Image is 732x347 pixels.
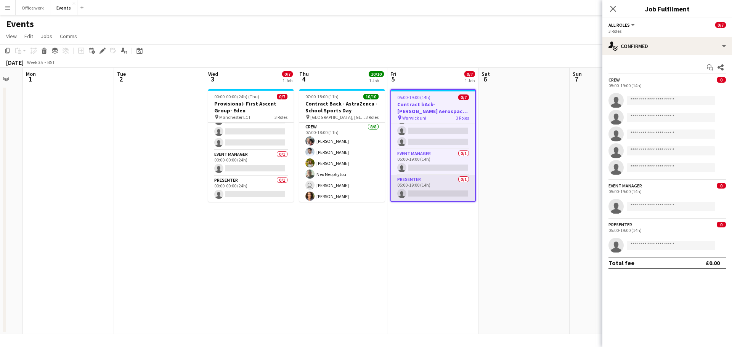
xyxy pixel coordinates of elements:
span: 0/7 [277,94,287,99]
span: 05:00-19:00 (14h) [397,94,430,100]
span: 10/10 [369,71,384,77]
h3: Contract Back - AstraZenca - School Sports Day [299,100,385,114]
div: £0.00 [706,259,720,267]
div: BST [47,59,55,65]
h3: Job Fulfilment [602,4,732,14]
span: Sun [573,70,582,77]
a: View [3,31,20,41]
span: 00:00-00:00 (24h) (Thu) [214,94,259,99]
div: Crew [608,77,620,83]
app-card-role: Event Manager0/105:00-19:00 (14h) [391,149,475,175]
span: 0/7 [458,94,469,100]
a: Edit [21,31,36,41]
app-job-card: 07:00-18:00 (11h)10/10Contract Back - AstraZenca - School Sports Day [GEOGRAPHIC_DATA], [GEOGRAPH... [299,89,385,202]
app-card-role: Crew8/807:00-18:00 (11h)[PERSON_NAME][PERSON_NAME][PERSON_NAME]Neo Neophytou [PERSON_NAME][PERSON... [299,123,385,226]
div: 1 Job [283,78,292,83]
span: Thu [299,70,309,77]
span: Mon [26,70,36,77]
span: 3 Roles [456,115,469,121]
span: Sat [482,70,490,77]
button: All roles [608,22,636,28]
span: Warwick uni [402,115,426,121]
span: 0/7 [464,71,475,77]
div: 05:00-19:00 (14h) [608,227,726,233]
app-job-card: 05:00-19:00 (14h)0/7Contract bAck-[PERSON_NAME] Aerospace- Diamond dome Warwick uni3 Roles05:00-1... [390,89,476,202]
div: Presenter [608,222,632,227]
span: 6 [480,75,490,83]
app-card-role: Presenter0/105:00-19:00 (14h) [391,175,475,201]
span: 0 [717,183,726,189]
span: Jobs [41,33,52,40]
button: Events [50,0,77,15]
span: Tue [117,70,126,77]
span: Week 35 [25,59,44,65]
div: 3 Roles [608,28,726,34]
span: 0 [717,222,726,227]
span: 3 Roles [274,114,287,120]
span: 10/10 [363,94,379,99]
div: Confirmed [602,37,732,55]
span: Wed [208,70,218,77]
div: 05:00-19:00 (14h) [608,189,726,194]
a: Jobs [38,31,55,41]
app-job-card: 00:00-00:00 (24h) (Thu)0/7Provisional- First Ascent Group- Eden Manchester ECT3 Roles00:00-00:00 ... [208,89,294,202]
span: [GEOGRAPHIC_DATA], [GEOGRAPHIC_DATA], [GEOGRAPHIC_DATA], [GEOGRAPHIC_DATA] [310,114,366,120]
span: 0 [717,77,726,83]
div: 1 Job [465,78,475,83]
span: 1 [25,75,36,83]
app-card-role: Event Manager0/100:00-00:00 (24h) [208,150,294,176]
span: Manchester ECT [219,114,251,120]
span: Fri [390,70,396,77]
div: 1 Job [369,78,384,83]
span: 3 Roles [366,114,379,120]
div: Event Manager [608,183,642,189]
span: 0/7 [715,22,726,28]
div: Total fee [608,259,634,267]
span: 4 [298,75,309,83]
a: Comms [57,31,80,41]
button: Office work [16,0,50,15]
span: Edit [24,33,33,40]
h3: Contract bAck-[PERSON_NAME] Aerospace- Diamond dome [391,101,475,115]
span: Comms [60,33,77,40]
span: 07:00-18:00 (11h) [305,94,339,99]
span: 0/7 [282,71,293,77]
span: All roles [608,22,630,28]
div: [DATE] [6,59,24,66]
span: 3 [207,75,218,83]
app-card-role: Presenter0/100:00-00:00 (24h) [208,176,294,202]
div: 05:00-19:00 (14h) [608,83,726,88]
h1: Events [6,18,34,30]
span: 2 [116,75,126,83]
h3: Provisional- First Ascent Group- Eden [208,100,294,114]
span: 7 [571,75,582,83]
span: 5 [389,75,396,83]
span: View [6,33,17,40]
